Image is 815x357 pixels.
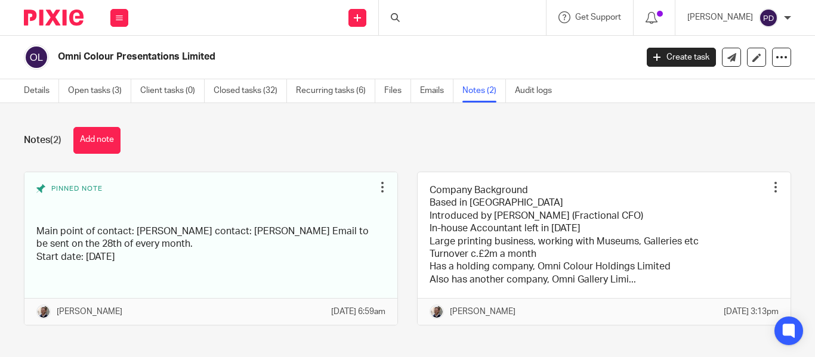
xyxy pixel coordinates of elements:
[24,134,61,147] h1: Notes
[50,135,61,145] span: (2)
[515,79,561,103] a: Audit logs
[24,10,84,26] img: Pixie
[724,306,779,318] p: [DATE] 3:13pm
[575,13,621,21] span: Get Support
[687,11,753,23] p: [PERSON_NAME]
[140,79,205,103] a: Client tasks (0)
[24,45,49,70] img: svg%3E
[450,306,515,318] p: [PERSON_NAME]
[57,306,122,318] p: [PERSON_NAME]
[420,79,453,103] a: Emails
[68,79,131,103] a: Open tasks (3)
[214,79,287,103] a: Closed tasks (32)
[759,8,778,27] img: svg%3E
[430,305,444,319] img: Matt%20Circle.png
[331,306,385,318] p: [DATE] 6:59am
[384,79,411,103] a: Files
[73,127,121,154] button: Add note
[24,79,59,103] a: Details
[462,79,506,103] a: Notes (2)
[296,79,375,103] a: Recurring tasks (6)
[36,305,51,319] img: Matt%20Circle.png
[647,48,716,67] a: Create task
[36,184,373,216] div: Pinned note
[58,51,515,63] h2: Omni Colour Presentations Limited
